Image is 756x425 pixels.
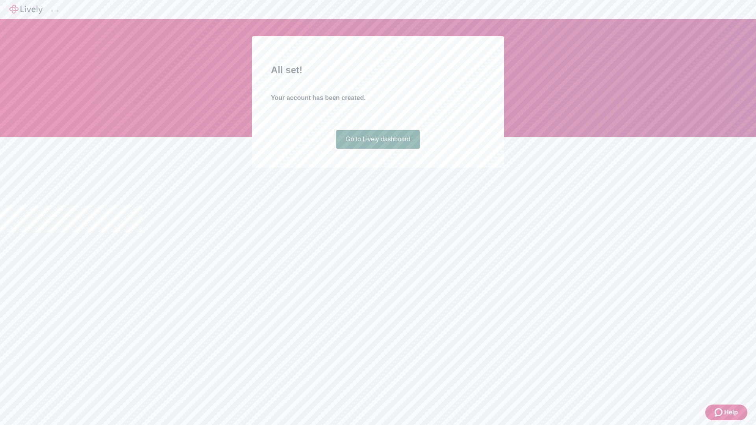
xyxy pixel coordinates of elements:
[705,405,747,420] button: Zendesk support iconHelp
[724,408,738,417] span: Help
[271,63,485,77] h2: All set!
[9,5,43,14] img: Lively
[715,408,724,417] svg: Zendesk support icon
[336,130,420,149] a: Go to Lively dashboard
[271,93,485,103] h4: Your account has been created.
[52,10,58,12] button: Log out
